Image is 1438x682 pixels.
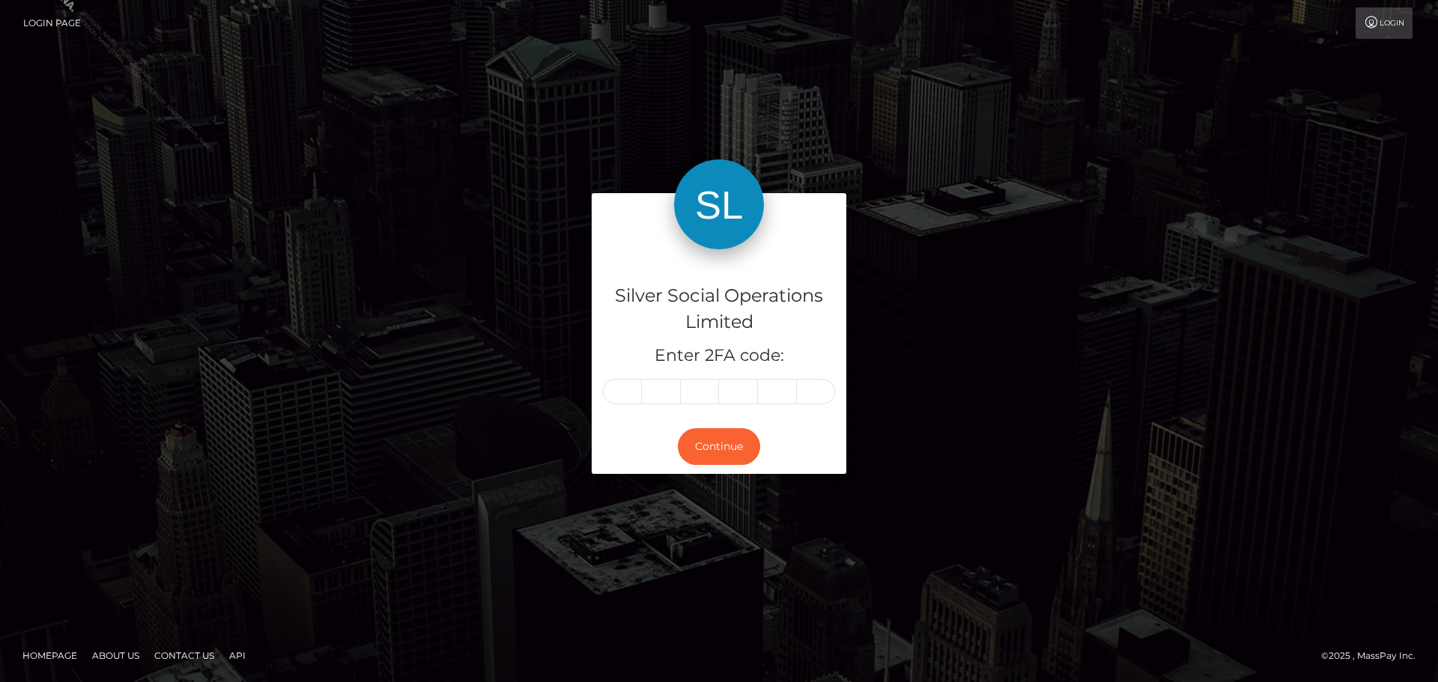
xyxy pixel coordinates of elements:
[678,428,760,465] button: Continue
[148,644,220,667] a: Contact Us
[603,344,835,368] h5: Enter 2FA code:
[1356,7,1413,39] a: Login
[223,644,252,667] a: API
[674,159,764,249] img: Silver Social Operations Limited
[1321,648,1427,664] div: © 2025 , MassPay Inc.
[86,644,145,667] a: About Us
[603,283,835,335] h4: Silver Social Operations Limited
[23,7,81,39] a: Login Page
[16,644,83,667] a: Homepage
